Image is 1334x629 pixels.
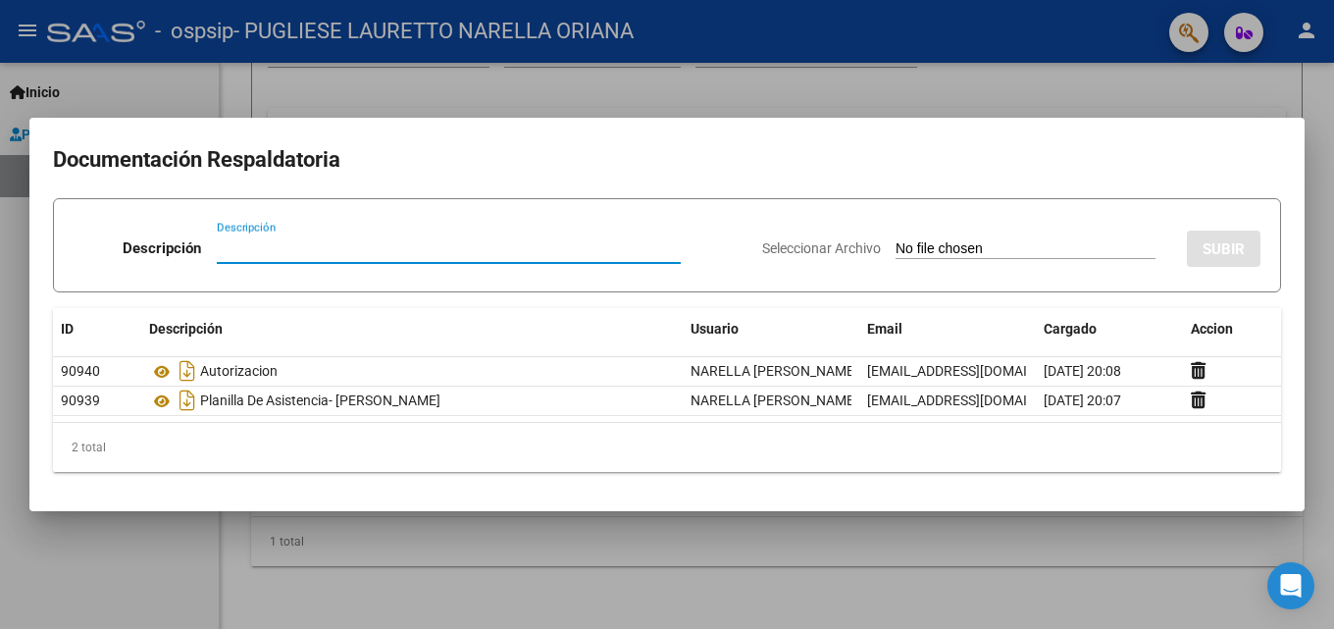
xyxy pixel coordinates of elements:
[1203,240,1245,258] span: SUBIR
[691,363,929,379] span: NARELLA [PERSON_NAME] LAURETTO
[53,308,141,350] datatable-header-cell: ID
[1044,321,1097,337] span: Cargado
[1044,363,1121,379] span: [DATE] 20:08
[149,321,223,337] span: Descripción
[61,393,100,408] span: 90939
[175,355,200,387] i: Descargar documento
[61,321,74,337] span: ID
[53,141,1281,179] h2: Documentación Respaldatoria
[867,363,1085,379] span: [EMAIL_ADDRESS][DOMAIN_NAME]
[683,308,859,350] datatable-header-cell: Usuario
[1191,321,1233,337] span: Accion
[53,423,1281,472] div: 2 total
[175,385,200,416] i: Descargar documento
[141,308,683,350] datatable-header-cell: Descripción
[867,393,1085,408] span: [EMAIL_ADDRESS][DOMAIN_NAME]
[149,385,675,416] div: Planilla De Asistencia- [PERSON_NAME]
[123,237,201,260] p: Descripción
[691,321,739,337] span: Usuario
[1267,562,1314,609] div: Open Intercom Messenger
[867,321,902,337] span: Email
[1044,393,1121,408] span: [DATE] 20:07
[762,240,881,256] span: Seleccionar Archivo
[1183,308,1281,350] datatable-header-cell: Accion
[1187,231,1260,267] button: SUBIR
[859,308,1036,350] datatable-header-cell: Email
[61,363,100,379] span: 90940
[1036,308,1183,350] datatable-header-cell: Cargado
[691,393,929,408] span: NARELLA [PERSON_NAME] LAURETTO
[149,355,675,387] div: Autorizacion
